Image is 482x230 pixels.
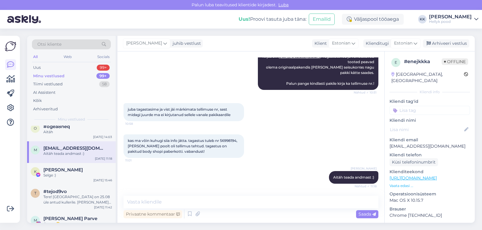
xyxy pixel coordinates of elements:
div: Uus [33,65,41,71]
span: Estonian [332,40,350,47]
div: Proovi tasuta juba täna: [239,16,306,23]
input: Lisa tag [390,106,470,115]
span: Luba [277,2,290,8]
div: Klient [312,40,327,47]
div: [DATE] 11:42 [94,205,112,210]
div: AI Assistent [33,90,55,96]
div: Tiimi vestlused [33,81,63,87]
div: juhib vestlust [170,40,201,47]
span: Mari Ojasaar Parve [43,216,97,221]
p: Kliendi telefon [390,152,470,158]
div: 99+ [97,65,110,71]
span: e [395,60,397,65]
div: Privaatne kommentaar [124,210,182,218]
button: Emailid [309,14,335,25]
div: [GEOGRAPHIC_DATA], [GEOGRAPHIC_DATA] [391,71,464,84]
div: Kliendi info [390,89,470,95]
b: Uus! [239,16,250,22]
div: Socials [96,53,111,61]
span: Nähtud ✓ 11:18 [354,184,377,189]
span: Minu vestlused [58,117,85,122]
div: Kõik [33,98,42,104]
div: Aitäh [43,129,112,135]
div: 99+ [96,73,110,79]
span: [PERSON_NAME] [126,40,162,47]
a: [PERSON_NAME]Hellyk pood [429,14,478,24]
span: 10:58 [125,121,148,126]
span: Aitäh teada andmast :) [333,175,374,179]
span: m [34,148,37,152]
div: [DATE] 14:03 [93,135,112,139]
p: Klienditeekond [390,169,470,175]
span: Estonian [394,40,412,47]
div: KK [418,15,427,23]
div: Arhiveeritud [33,106,58,112]
input: Lisa nimi [390,126,463,133]
div: Web [62,53,73,61]
p: Chrome [TECHNICAL_ID] [390,212,470,219]
a: [URL][DOMAIN_NAME] [390,175,437,181]
span: Otsi kliente [37,41,61,48]
span: #ogea8neq [43,124,70,129]
span: 11:01 [125,158,148,163]
span: Saada [358,211,376,217]
span: o [34,126,37,130]
p: [EMAIL_ADDRESS][DOMAIN_NAME] [390,143,470,149]
span: Nähtud ✓ 10:51 [354,90,377,95]
p: Kliendi tag'id [390,98,470,105]
p: Kliendi email [390,137,470,143]
div: Väljaspool tööaega [342,14,404,25]
span: kas ma võin kuhugi siia info jätta. tagastus tuleb nr 56998194, [PERSON_NAME] poolt oli tellimus ... [128,138,238,154]
div: Klienditugi [363,40,389,47]
span: Kätlin Kase [43,167,83,173]
span: [PERSON_NAME] [351,166,377,171]
div: [DATE] 11:18 [95,156,112,161]
div: Arhiveeri vestlus [423,39,469,48]
div: All [32,53,39,61]
span: K [34,169,37,174]
span: t [34,191,36,195]
span: merilynanvelt@gmail.com [43,146,106,151]
span: Offline [442,58,468,65]
div: Aitäh teada andmast :) [43,151,112,156]
span: #tejod9vo [43,189,67,194]
div: Minu vestlused [33,73,64,79]
img: Askly Logo [5,41,16,52]
span: M [34,218,37,222]
div: Tere! [GEOGRAPHIC_DATA] on 25.08 üle antud kullerile. [PERSON_NAME] teile paki liikumise jälgimis... [43,194,112,205]
p: Vaata edasi ... [390,183,470,189]
div: Selge :) [43,173,112,178]
div: # enejkkka [404,58,442,65]
span: juba tagastasime ja vist jäi märkimata tellimuse nr, sest midagi juurde ma ei kirjutanud sellele ... [128,107,230,117]
div: [DATE] 15:46 [93,178,112,182]
div: 58 [99,81,110,87]
p: Mac OS X 10.15.7 [390,197,470,204]
div: Ootan 😉 [43,221,112,227]
div: Hellyk pood [429,19,472,24]
div: Küsi telefoninumbrit [390,158,438,166]
p: Brauser [390,206,470,212]
div: [PERSON_NAME] [429,14,472,19]
p: Kliendi nimi [390,117,470,124]
p: Operatsioonisüsteem [390,191,470,197]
